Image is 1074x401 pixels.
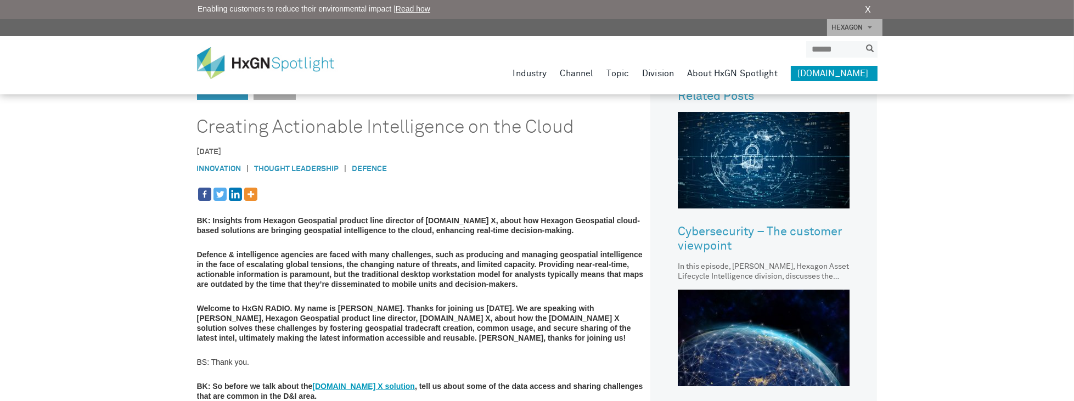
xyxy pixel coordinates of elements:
a: Thought Leadership [255,165,339,173]
a: Topic [606,66,629,81]
span: Enabling customers to reduce their environmental impact | [198,3,430,15]
img: Applying a digital twin to earth observation [678,290,850,386]
a: Channel [560,66,594,81]
time: [DATE] [197,148,222,156]
img: Cybersecurity – The customer viewpoint [678,112,850,208]
a: About HxGN Spotlight [687,66,778,81]
a: Division [642,66,674,81]
strong: Welcome to HxGN RADIO. My name is [PERSON_NAME]. Thanks for joining us [DATE]. We are speaking wi... [197,304,631,342]
span: | [241,163,255,175]
div: In this episode, [PERSON_NAME], Hexagon Asset Lifecycle Intelligence division, discusses the impo... [678,262,850,281]
a: HEXAGON [827,19,882,36]
a: Read how [396,4,430,13]
img: HxGN Spotlight [197,47,351,79]
strong: Defence & intelligence agencies are faced with many challenges, such as producing and managing ge... [197,250,644,289]
span: | [339,163,352,175]
a: Innovation [197,165,241,173]
a: Linkedin [229,188,242,201]
a: [DOMAIN_NAME] [791,66,878,81]
a: More [244,188,257,201]
a: X [865,3,871,16]
strong: Insights from Hexagon Geospatial product line director of [DOMAIN_NAME] X, about how Hexagon Geos... [197,216,640,235]
a: [DOMAIN_NAME] X solution [312,382,415,391]
a: Industry [513,66,547,81]
a: Twitter [213,188,227,201]
h3: Related Posts [678,90,850,103]
a: Defence [352,165,387,173]
a: Facebook [198,188,211,201]
strong: , tell us about some of the data access and sharing challenges that are common in the D&I area. [197,382,643,400]
strong: BK: [197,216,211,225]
h1: Creating Actionable Intelligence on the Cloud [197,116,614,138]
p: BS: Thank you. [197,357,645,367]
strong: BK: So before we talk about the [197,382,313,391]
a: Cybersecurity – The customer viewpoint [678,217,850,262]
